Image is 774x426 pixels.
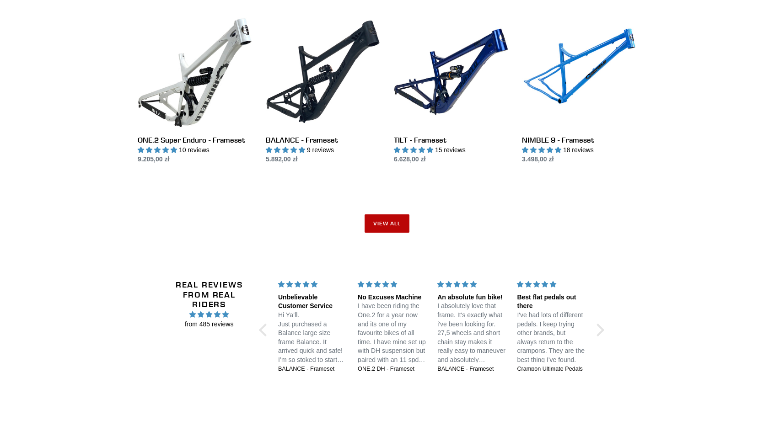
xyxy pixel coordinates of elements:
[278,293,347,311] div: Unbelievable Customer Service
[437,293,506,302] div: An absolute fun bike!
[278,365,347,373] a: BALANCE - Frameset
[278,280,347,289] div: 5 stars
[437,280,506,289] div: 5 stars
[517,293,586,311] div: Best flat pedals out there
[165,309,253,319] span: 4.96 stars
[165,319,253,329] span: from 485 reviews
[358,293,426,302] div: No Excuses Machine
[437,365,506,373] a: BALANCE - Frameset
[278,311,347,365] p: Hi Ya’ll. Just purchased a Balance large size frame Balance. It arrived quick and safe! I’m so st...
[437,302,506,364] p: I absolutely love that frame. It's exactly what i've been looking for. 27,5 wheels and short chai...
[517,280,586,289] div: 5 stars
[517,365,586,373] a: Crampon Ultimate Pedals
[365,214,409,233] a: View all products in the STEALS AND DEALS collection
[358,280,426,289] div: 5 stars
[517,311,586,365] p: I've had lots of different pedals. I keep trying other brands, but always return to the crampons....
[165,280,253,309] h2: Real Reviews from Real Riders
[358,365,426,373] a: ONE.2 DH - Frameset
[358,302,426,364] p: I have been riding the One.2 for a year now and its one of my favourite bikes of all time. I have...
